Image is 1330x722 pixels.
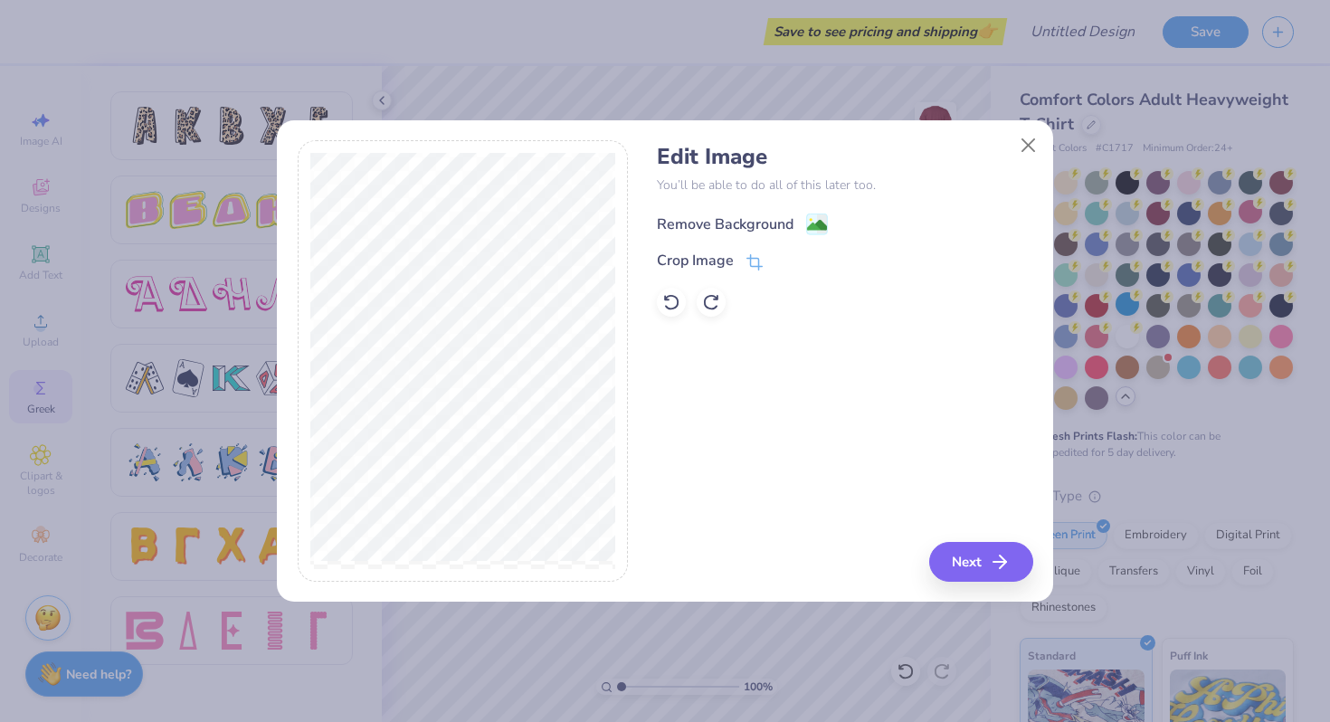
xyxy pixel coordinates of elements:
[1012,128,1046,162] button: Close
[929,542,1033,582] button: Next
[657,176,1032,195] p: You’ll be able to do all of this later too.
[657,250,734,271] div: Crop Image
[657,214,793,235] div: Remove Background
[657,144,1032,170] h4: Edit Image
